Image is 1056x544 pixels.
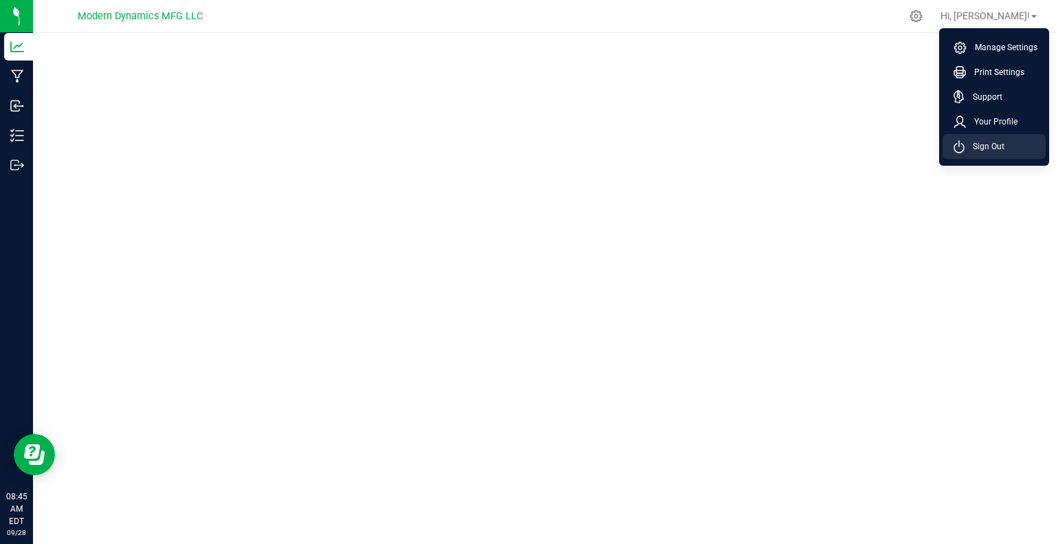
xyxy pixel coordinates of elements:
div: Manage settings [907,10,925,23]
iframe: Resource center [14,434,55,475]
inline-svg: Outbound [10,158,24,172]
inline-svg: Manufacturing [10,69,24,83]
span: Your Profile [966,115,1017,129]
inline-svg: Inbound [10,99,24,113]
span: Print Settings [966,65,1024,79]
span: Hi, [PERSON_NAME]! [940,10,1030,21]
a: Support [954,90,1040,104]
span: Manage Settings [967,41,1037,54]
inline-svg: Analytics [10,40,24,54]
p: 08:45 AM EDT [6,490,27,527]
li: Sign Out [943,134,1046,159]
span: Support [965,90,1002,104]
inline-svg: Inventory [10,129,24,142]
span: Sign Out [965,140,1004,153]
p: 09/28 [6,527,27,538]
span: Modern Dynamics MFG LLC [78,10,203,22]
